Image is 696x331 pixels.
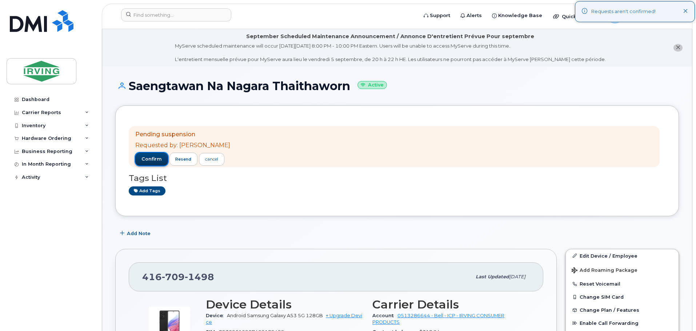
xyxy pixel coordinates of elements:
[169,153,198,166] button: resend
[227,313,323,318] span: Android Samsung Galaxy A53 5G 128GB
[141,156,162,162] span: confirm
[175,43,606,63] div: MyServe scheduled maintenance will occur [DATE][DATE] 8:00 PM - 10:00 PM Eastern. Users will be u...
[175,156,191,162] span: resend
[580,320,639,326] span: Enable Call Forwarding
[115,227,157,240] button: Add Note
[357,81,387,89] small: Active
[127,230,151,237] span: Add Note
[673,44,683,52] button: close notification
[566,290,679,303] button: Change SIM Card
[246,33,534,40] div: September Scheduled Maintenance Announcement / Annonce D'entretient Prévue Pour septembre
[372,313,504,325] a: 0513286644 - Bell - ICP - IRVING CONSUMER PRODUCTS
[115,80,679,92] h1: Saengtawan Na Nagara Thaithaworn
[580,307,639,313] span: Change Plan / Features
[129,174,665,183] h3: Tags List
[185,271,214,282] span: 1498
[206,313,227,318] span: Device
[566,262,679,277] button: Add Roaming Package
[129,186,165,195] a: Add tags
[206,298,364,311] h3: Device Details
[162,271,185,282] span: 709
[572,267,637,274] span: Add Roaming Package
[566,316,679,330] button: Enable Call Forwarding
[205,156,218,162] div: cancel
[566,303,679,316] button: Change Plan / Features
[591,8,656,15] div: Requests aren't confirmed!
[372,313,397,318] span: Account
[372,298,530,311] h3: Carrier Details
[135,141,230,150] p: Requested by: [PERSON_NAME]
[566,249,679,262] a: Edit Device / Employee
[135,130,230,139] p: Pending suspension
[509,274,525,279] span: [DATE]
[135,153,168,166] button: confirm
[566,277,679,290] button: Reset Voicemail
[142,271,214,282] span: 416
[199,153,224,166] a: cancel
[476,274,509,279] span: Last updated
